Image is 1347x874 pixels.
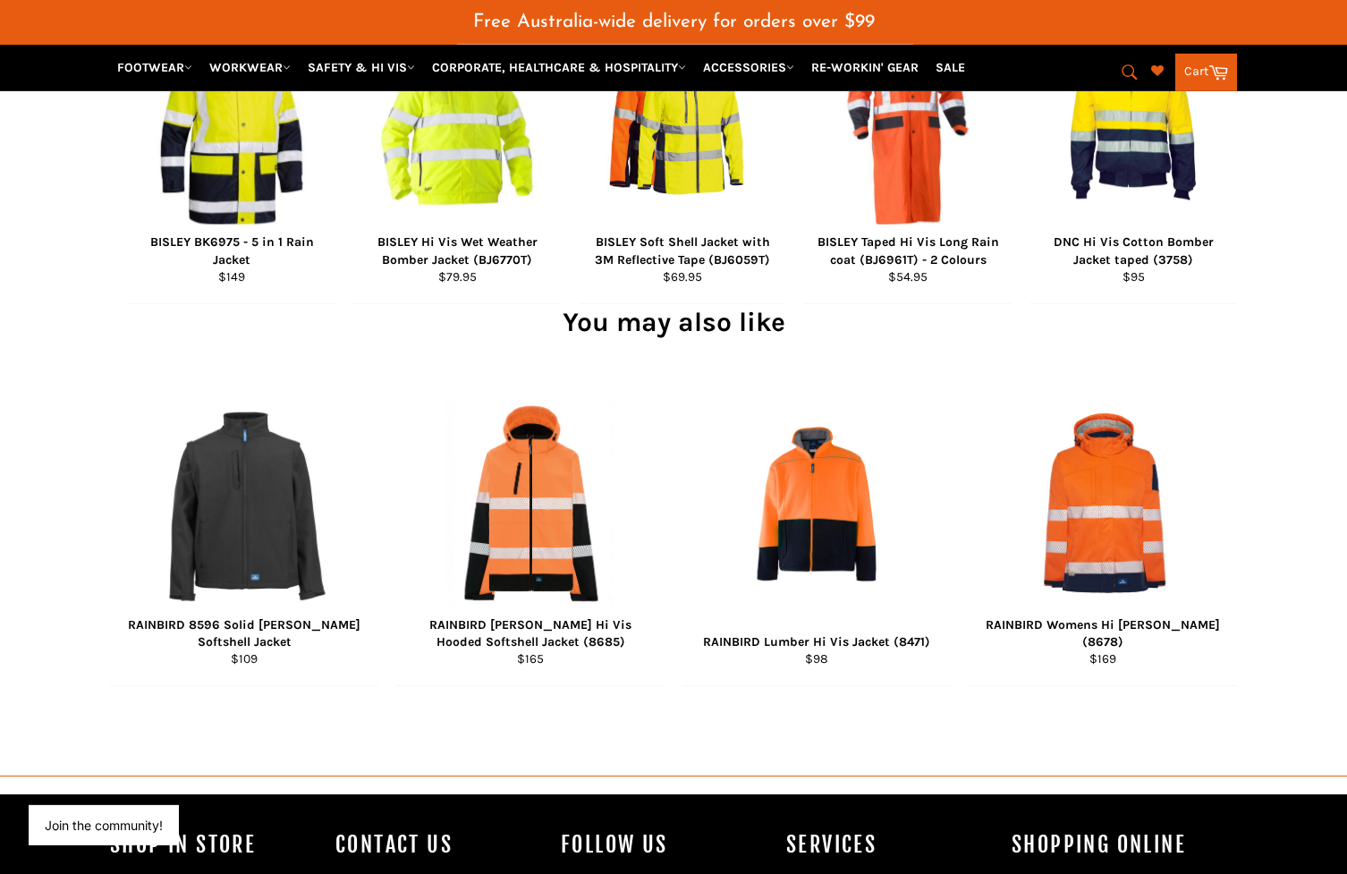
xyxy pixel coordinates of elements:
img: DNC 3758 Hi Vis Cotton Bomber Jacket taped - Workin' Gear [1052,41,1215,204]
div: RAINBIRD Womens Hi [PERSON_NAME] (8678) [980,616,1226,651]
h4: SHOPPING ONLINE [1012,830,1219,860]
div: BISLEY Taped Hi Vis Long Rain coat (BJ6961T) - 2 Colours [816,233,1001,268]
h4: Follow us [561,830,768,860]
div: $109 [122,650,368,667]
span: Free Australia-wide delivery for orders over $99 [473,13,875,31]
button: Join the community! [45,818,163,833]
div: BISLEY Hi Vis Wet Weather Bomber Jacket (BJ6770T) [365,233,550,268]
h4: services [786,830,994,860]
a: RAINBIRD Womens Hi Vis Ellis Jacket (8678) RAINBIRD Womens Hi [PERSON_NAME] (8678) $169 [969,377,1237,686]
a: SAFETY & HI VIS [301,52,422,83]
a: RAINBIRD 217674 Lumber Hi Vis Jacket - Workin' Gear RAINBIRD Lumber Hi Vis Jacket (8471) $98 [682,377,951,686]
div: $169 [980,650,1226,667]
div: RAINBIRD Lumber Hi Vis Jacket (8471) [694,633,940,650]
img: RAINBIRD Matthews Hi Vis Hooded Softshell Jacket (8685) [446,399,614,609]
div: $69.95 [590,268,775,285]
h4: Shop In Store [110,830,318,860]
div: $79.95 [365,268,550,285]
h2: You may also like [110,304,1237,341]
div: $98 [694,650,940,667]
div: BISLEY Soft Shell Jacket with 3M Reflective Tape (BJ6059T) [590,233,775,268]
img: BISLEY Hi Vis Wet Weather Bomber Jacket (BJ6770T) - Workin' Gear [378,17,536,227]
a: SALE [928,52,972,83]
a: CORPORATE, HEALTHCARE & HOSPITALITY [425,52,693,83]
div: $149 [140,268,325,285]
div: $95 [1041,268,1226,285]
a: RE-WORKIN' GEAR [804,52,926,83]
div: RAINBIRD [PERSON_NAME] Hi Vis Hooded Softshell Jacket (8685) [408,616,654,651]
div: RAINBIRD 8596 Solid [PERSON_NAME] Softshell Jacket [122,616,368,651]
a: RAINBIRD Matthews Hi Vis Hooded Softshell Jacket (8685) RAINBIRD [PERSON_NAME] Hi Vis Hooded Soft... [396,377,665,686]
img: BISLEY BK6975 - 5 in 1 Rain Jacket - Workin' Gear [153,17,310,227]
div: DNC Hi Vis Cotton Bomber Jacket taped (3758) [1041,233,1226,268]
img: BISLEY Soft Shell Jacket with 3M Reflective Tape (BJ6059T) - Workin' Gear [601,41,764,203]
a: ACCESSORIES [696,52,801,83]
h4: Contact Us [335,830,543,860]
a: Cart [1175,54,1237,91]
div: $165 [408,650,654,667]
a: RAINBIRD 8596 Solid Landy Softshell Jacket - Workin Gear RAINBIRD 8596 Solid [PERSON_NAME] Softsh... [110,377,378,686]
img: RAINBIRD 217674 Lumber Hi Vis Jacket - Workin' Gear [742,399,890,609]
div: BISLEY BK6975 - 5 in 1 Rain Jacket [140,233,325,268]
a: FOOTWEAR [110,52,199,83]
img: RAINBIRD 8596 Solid Landy Softshell Jacket - Workin Gear [140,399,350,609]
img: BISLEY Taped Hi Vis Long Rain coat (BJ6961T) - 2 Colours - Workin' Gear [829,17,987,227]
a: WORKWEAR [202,52,298,83]
div: $54.95 [816,268,1001,285]
img: RAINBIRD Womens Hi Vis Ellis Jacket (8678) [1019,399,1187,609]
